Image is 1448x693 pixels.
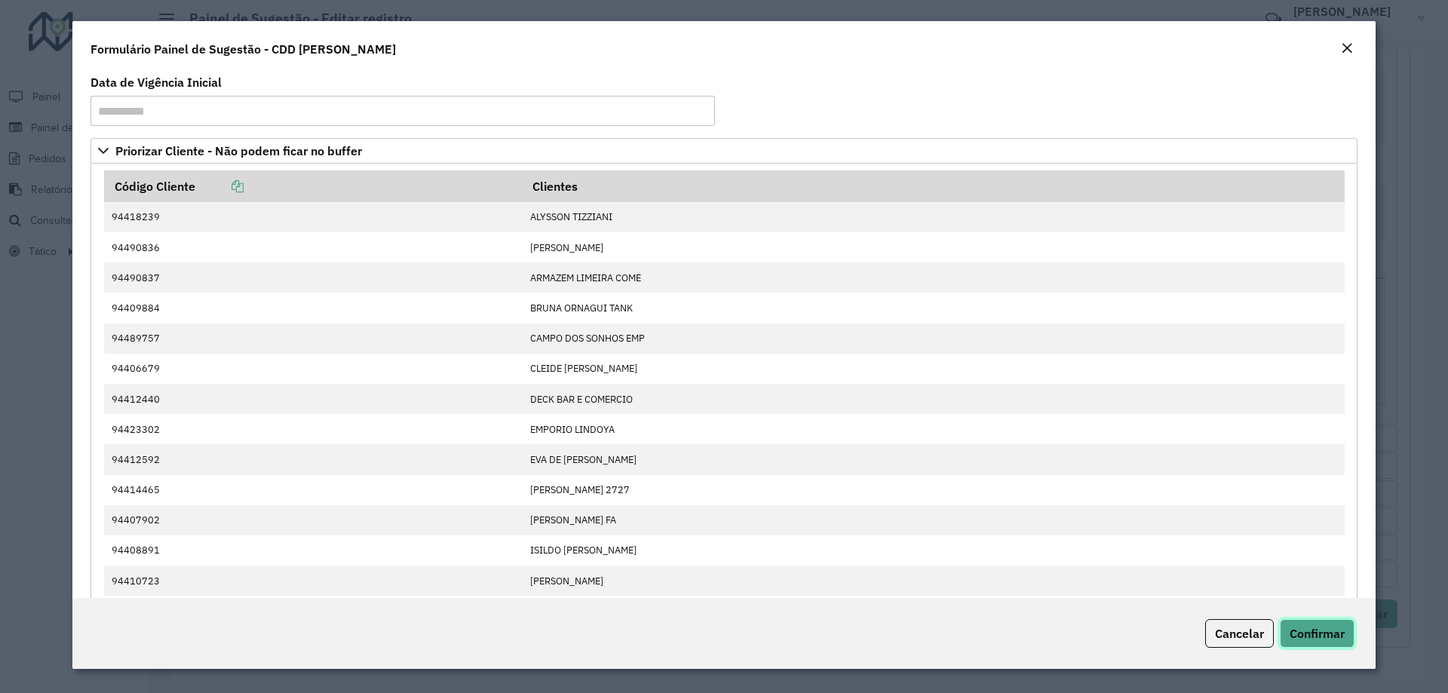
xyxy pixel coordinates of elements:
[522,444,1344,474] td: EVA DE [PERSON_NAME]
[1290,626,1345,641] span: Confirmar
[522,170,1344,202] th: Clientes
[104,170,523,202] th: Código Cliente
[522,202,1344,232] td: ALYSSON TIZZIANI
[522,262,1344,293] td: ARMAZEM LIMEIRA COME
[104,505,523,535] td: 94407902
[104,596,523,626] td: 94402551
[104,535,523,566] td: 94408891
[1336,39,1357,59] button: Close
[522,535,1344,566] td: ISILDO [PERSON_NAME]
[104,354,523,384] td: 94406679
[1341,42,1353,54] em: Fechar
[104,475,523,505] td: 94414465
[90,73,222,91] label: Data de Vigência Inicial
[104,414,523,444] td: 94423302
[90,40,396,58] h4: Formulário Painel de Sugestão - CDD [PERSON_NAME]
[1215,626,1264,641] span: Cancelar
[104,262,523,293] td: 94490837
[104,566,523,596] td: 94410723
[90,138,1357,164] a: Priorizar Cliente - Não podem ficar no buffer
[522,505,1344,535] td: [PERSON_NAME] FA
[115,145,362,157] span: Priorizar Cliente - Não podem ficar no buffer
[104,384,523,414] td: 94412440
[1280,619,1354,648] button: Confirmar
[522,414,1344,444] td: EMPORIO LINDOYA
[522,232,1344,262] td: [PERSON_NAME]
[522,354,1344,384] td: CLEIDE [PERSON_NAME]
[195,179,244,194] a: Copiar
[104,324,523,354] td: 94489757
[522,384,1344,414] td: DECK BAR E COMERCIO
[104,232,523,262] td: 94490836
[104,444,523,474] td: 94412592
[104,293,523,323] td: 94409884
[522,475,1344,505] td: [PERSON_NAME] 2727
[522,293,1344,323] td: BRUNA ORNAGUI TANK
[522,324,1344,354] td: CAMPO DOS SONHOS EMP
[522,596,1344,626] td: L A VOLPATO LIMEIRA
[522,566,1344,596] td: [PERSON_NAME]
[104,202,523,232] td: 94418239
[1205,619,1274,648] button: Cancelar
